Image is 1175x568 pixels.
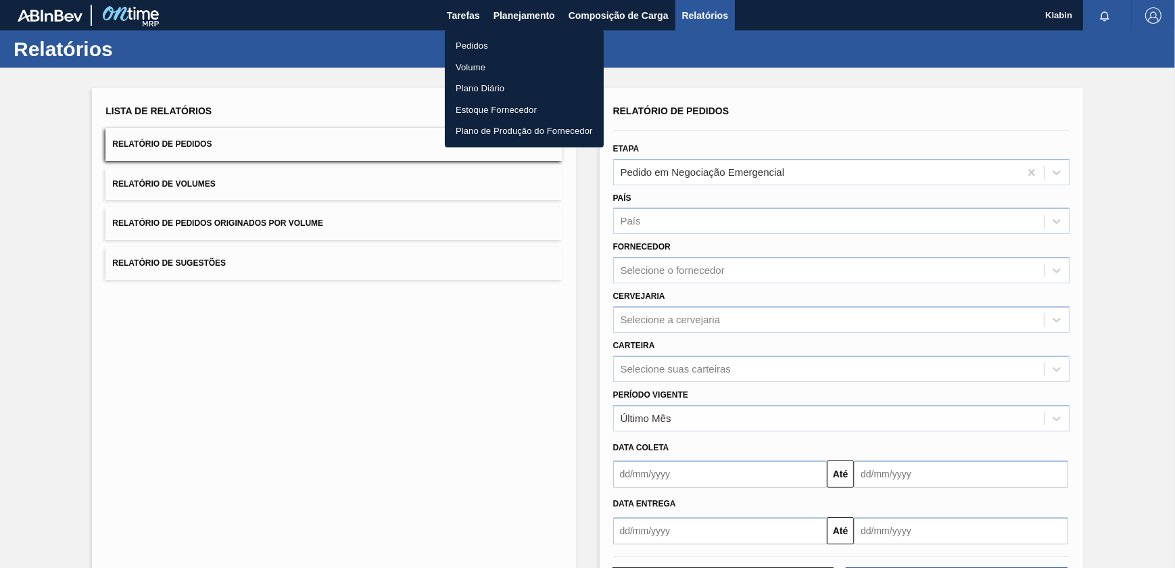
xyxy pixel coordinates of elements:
[445,99,604,121] a: Estoque Fornecedor
[445,78,604,99] a: Plano Diário
[445,57,604,78] a: Volume
[445,35,604,57] a: Pedidos
[445,120,604,142] a: Plano de Produção do Fornecedor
